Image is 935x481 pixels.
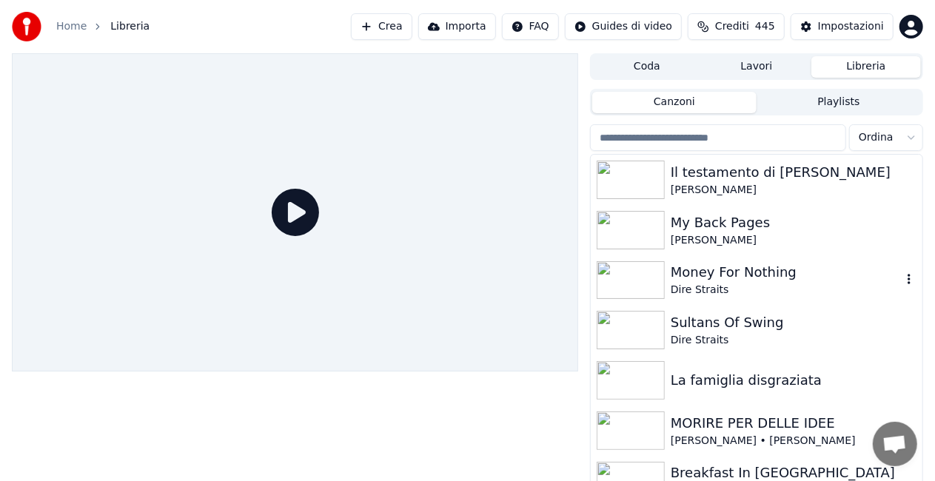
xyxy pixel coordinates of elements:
div: Sultans Of Swing [671,312,916,333]
button: Canzoni [592,92,757,113]
button: Libreria [811,56,921,78]
button: Impostazioni [791,13,894,40]
button: Importa [418,13,496,40]
button: FAQ [502,13,559,40]
div: Aprire la chat [873,422,917,466]
button: Lavori [702,56,811,78]
img: youka [12,12,41,41]
button: Crea [351,13,412,40]
span: Libreria [110,19,150,34]
button: Coda [592,56,702,78]
div: Money For Nothing [671,262,902,283]
span: Crediti [715,19,749,34]
div: [PERSON_NAME] [671,183,916,198]
div: Dire Straits [671,283,902,297]
nav: breadcrumb [56,19,150,34]
div: My Back Pages [671,212,916,233]
div: MORIRE PER DELLE IDEE [671,413,916,434]
button: Crediti445 [688,13,785,40]
button: Guides di video [565,13,682,40]
span: Ordina [859,130,894,145]
button: Playlists [757,92,921,113]
div: Impostazioni [818,19,884,34]
div: Dire Straits [671,333,916,348]
div: La famiglia disgraziata [671,370,916,391]
a: Home [56,19,87,34]
div: Il testamento di [PERSON_NAME] [671,162,916,183]
div: [PERSON_NAME] [671,233,916,248]
div: [PERSON_NAME] • [PERSON_NAME] [671,434,916,448]
span: 445 [755,19,775,34]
